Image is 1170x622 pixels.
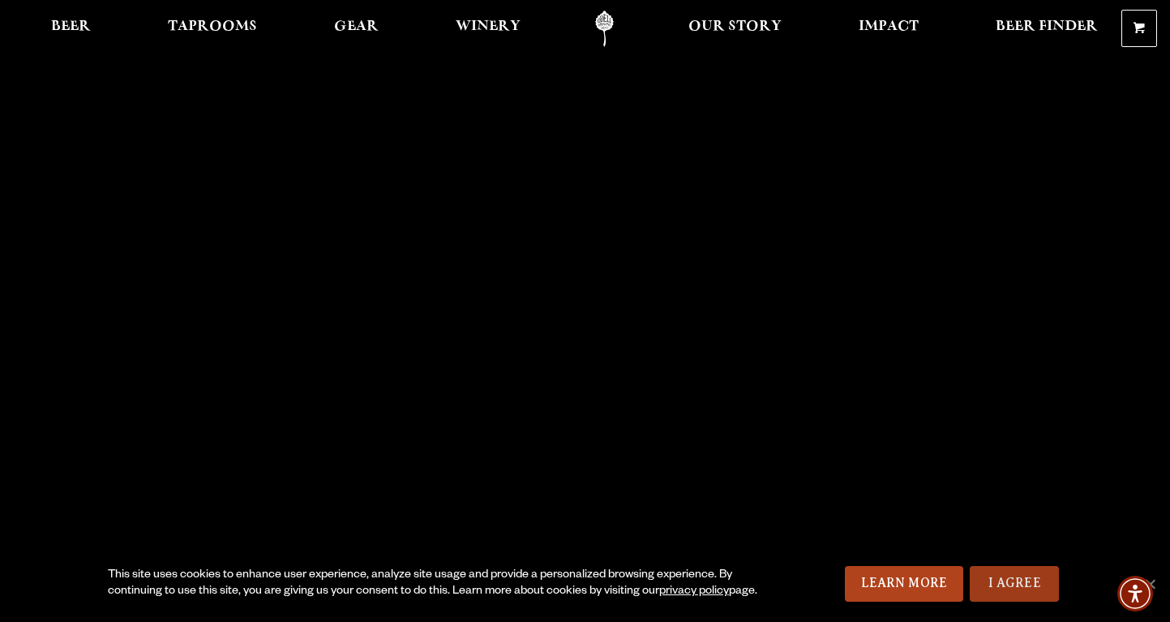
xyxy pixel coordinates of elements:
a: Impact [848,11,929,47]
a: Taprooms [157,11,268,47]
span: Winery [456,20,521,33]
span: Beer Finder [996,20,1098,33]
a: Gear [324,11,389,47]
a: Beer [41,11,101,47]
span: Beer [51,20,91,33]
a: Winery [445,11,531,47]
span: Taprooms [168,20,257,33]
div: This site uses cookies to enhance user experience, analyze site usage and provide a personalized ... [108,568,761,600]
a: Beer Finder [985,11,1108,47]
div: Accessibility Menu [1117,576,1153,611]
span: Our Story [688,20,782,33]
span: Gear [334,20,379,33]
a: Our Story [678,11,792,47]
span: Impact [859,20,919,33]
a: I Agree [970,566,1059,602]
a: Learn More [845,566,964,602]
a: privacy policy [659,586,729,598]
a: Odell Home [574,11,635,47]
